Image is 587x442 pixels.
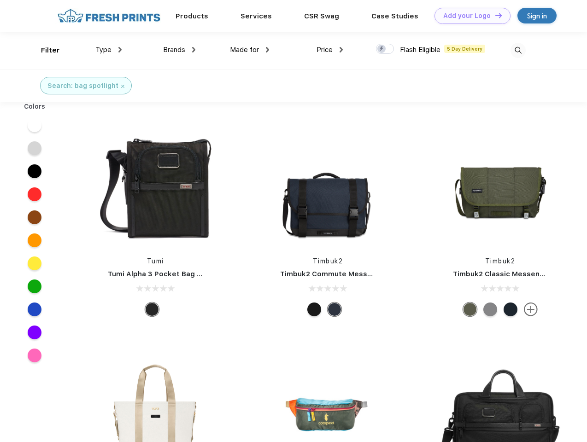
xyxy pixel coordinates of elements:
a: Timbuk2 [313,257,343,265]
a: Timbuk2 [485,257,516,265]
span: Type [95,46,112,54]
span: Made for [230,46,259,54]
a: Sign in [517,8,557,23]
img: dropdown.png [266,47,269,52]
div: Add your Logo [443,12,491,20]
img: dropdown.png [118,47,122,52]
img: desktop_search.svg [511,43,526,58]
img: func=resize&h=266 [266,125,389,247]
img: DT [495,13,502,18]
img: fo%20logo%202.webp [55,8,163,24]
img: dropdown.png [340,47,343,52]
a: Tumi [147,257,164,265]
img: filter_cancel.svg [121,85,124,88]
span: Price [317,46,333,54]
span: Flash Eligible [400,46,440,54]
img: func=resize&h=266 [94,125,217,247]
div: Eco Army [463,302,477,316]
a: Tumi Alpha 3 Pocket Bag Small [108,270,216,278]
a: Products [176,12,208,20]
img: func=resize&h=266 [439,125,562,247]
div: Sign in [527,11,547,21]
div: Colors [17,102,53,111]
div: Eco Nautical [328,302,341,316]
div: Black [145,302,159,316]
div: Eco Black [307,302,321,316]
div: Eco Monsoon [504,302,517,316]
div: Eco Gunmetal [483,302,497,316]
span: 5 Day Delivery [444,45,485,53]
div: Filter [41,45,60,56]
img: dropdown.png [192,47,195,52]
a: Timbuk2 Classic Messenger Bag [453,270,567,278]
img: more.svg [524,302,538,316]
div: Search: bag spotlight [47,81,118,91]
span: Brands [163,46,185,54]
a: Timbuk2 Commute Messenger Bag [280,270,404,278]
